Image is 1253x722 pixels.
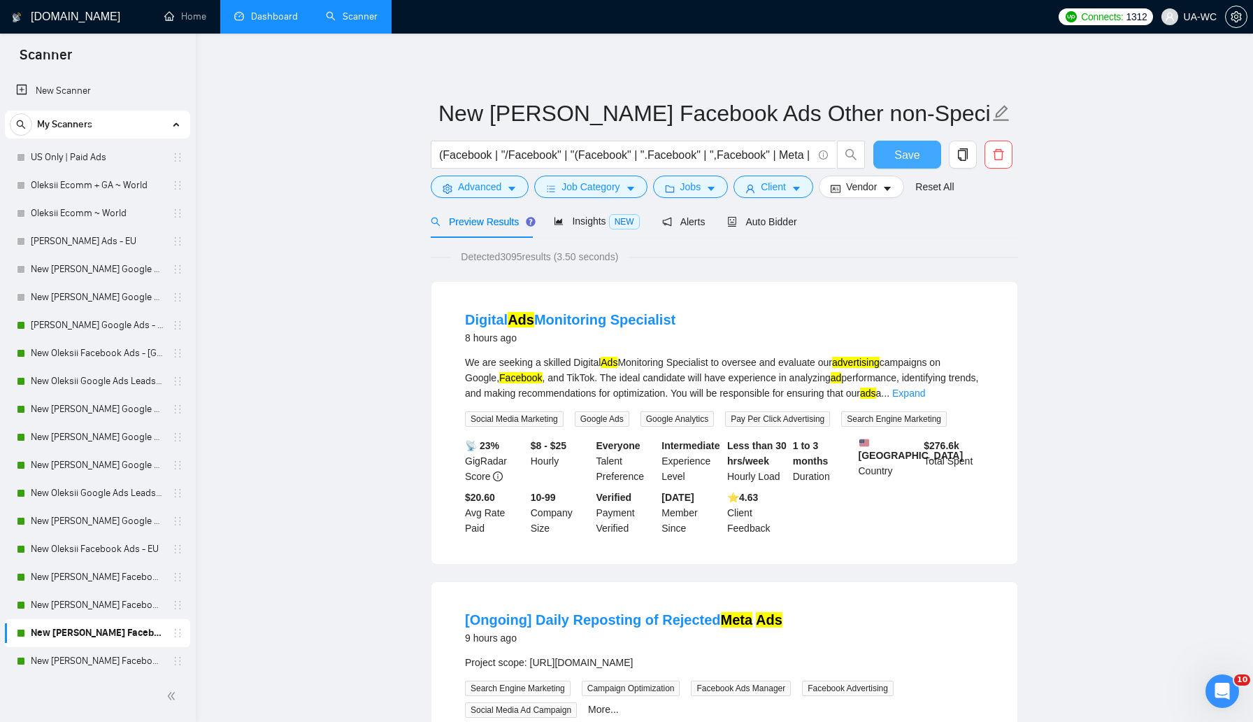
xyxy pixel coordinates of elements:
span: user [745,183,755,194]
li: New Scanner [5,77,190,105]
span: My Scanners [37,111,92,139]
button: barsJob Categorycaret-down [534,176,647,198]
a: US Only | Paid Ads [31,143,164,171]
button: delete [984,141,1012,169]
a: New Scanner [16,77,179,105]
span: holder [172,208,183,219]
a: New [PERSON_NAME] Google Ads Other - [GEOGRAPHIC_DATA]|[GEOGRAPHIC_DATA] [31,283,164,311]
mark: Ads [601,357,617,368]
div: Company Size [528,490,594,536]
a: homeHome [164,10,206,22]
div: Total Spent [921,438,987,484]
span: caret-down [507,183,517,194]
div: 8 hours ago [465,330,675,346]
span: Auto Bidder [727,216,796,227]
button: copy [949,141,977,169]
span: caret-down [626,183,636,194]
span: edit [992,104,1010,122]
span: holder [172,376,183,387]
b: Everyone [596,440,640,451]
span: info-circle [493,472,503,481]
b: Intermediate [661,440,719,451]
b: [DATE] [661,492,694,503]
div: GigRadar Score [462,438,528,484]
span: holder [172,628,183,639]
mark: advertising [832,357,880,368]
span: 10 [1234,674,1250,686]
span: caret-down [706,183,716,194]
b: Verified [596,492,632,503]
button: setting [1225,6,1247,28]
span: holder [172,516,183,527]
div: Tooltip anchor [524,215,537,228]
span: holder [172,544,183,555]
span: Search Engine Marketing [465,681,571,696]
span: search [10,120,31,129]
span: Save [894,146,919,164]
mark: Facebook [499,372,542,383]
a: Oleksii Ecomm ~ World [31,199,164,227]
span: Social Media Marketing [465,411,564,427]
a: New [PERSON_NAME] Google Ads - Nordic [31,395,164,423]
input: Scanner name... [438,96,989,131]
a: Expand [892,388,925,399]
span: holder [172,264,183,275]
a: setting [1225,11,1247,22]
button: folderJobscaret-down [653,176,729,198]
span: folder [665,183,675,194]
span: robot [727,217,737,227]
span: 1312 [1126,9,1147,24]
span: Job Category [561,179,620,194]
button: search [837,141,865,169]
span: holder [172,236,183,247]
span: holder [172,432,183,443]
a: Oleksii Ecomm + GA ~ World [31,171,164,199]
b: ⭐️ 4.63 [727,492,758,503]
span: setting [1226,11,1247,22]
div: We are seeking a skilled Digital Monitoring Specialist to oversee and evaluate our campaigns on G... [465,355,984,401]
input: Search Freelance Jobs... [439,146,812,164]
span: double-left [166,689,180,703]
a: New [PERSON_NAME] Google Ads - EU+CH ex Nordic [31,255,164,283]
a: New [PERSON_NAME] Facebook Ads Other non-Specific - [GEOGRAPHIC_DATA]|[GEOGRAPHIC_DATA] [31,619,164,647]
span: caret-down [882,183,892,194]
iframe: Intercom live chat [1205,674,1239,708]
div: Client Feedback [724,490,790,536]
span: Google Ads [575,411,629,427]
div: Project scope: https://docs.google.com/document/d/1HscGI_PBvAqLog9pJbarlu3g0A9ii9NuprVXaE89RcM/ed... [465,655,984,670]
div: Avg Rate Paid [462,490,528,536]
b: [GEOGRAPHIC_DATA] [859,438,964,461]
span: holder [172,180,183,191]
span: holder [172,152,183,163]
span: holder [172,292,183,303]
a: DigitalAdsMonitoring Specialist [465,312,675,327]
span: Social Media Ad Campaign [465,702,577,718]
span: Connects: [1081,9,1123,24]
mark: ads [860,388,876,399]
span: Search Engine Marketing [841,411,947,427]
button: search [10,113,32,136]
b: $8 - $25 [531,440,566,451]
a: New [PERSON_NAME] Google Ads - AU/[GEOGRAPHIC_DATA]/IR/[GEOGRAPHIC_DATA]/[GEOGRAPHIC_DATA] [31,423,164,451]
div: Member Since [659,490,724,536]
a: New [PERSON_NAME] Facebook Ads Other Specific - [GEOGRAPHIC_DATA]|[GEOGRAPHIC_DATA] [31,591,164,619]
span: idcard [831,183,840,194]
span: ... [881,388,889,399]
span: holder [172,656,183,667]
a: dashboardDashboard [234,10,298,22]
span: Vendor [846,179,877,194]
span: Alerts [662,216,706,227]
mark: Ads [508,312,534,327]
span: Scanner [8,45,83,74]
a: New [PERSON_NAME] Facebook Ads - EU+CH ex Nordic [31,647,164,675]
span: Campaign Optimization [582,681,680,696]
a: [PERSON_NAME] Google Ads - EU [31,311,164,339]
div: Payment Verified [594,490,659,536]
a: New Oleksii Facebook Ads - [GEOGRAPHIC_DATA]|[GEOGRAPHIC_DATA] [31,339,164,367]
mark: Ads [756,612,782,628]
span: delete [985,148,1012,161]
div: Experience Level [659,438,724,484]
span: holder [172,488,183,499]
span: Client [761,179,786,194]
a: searchScanner [326,10,378,22]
